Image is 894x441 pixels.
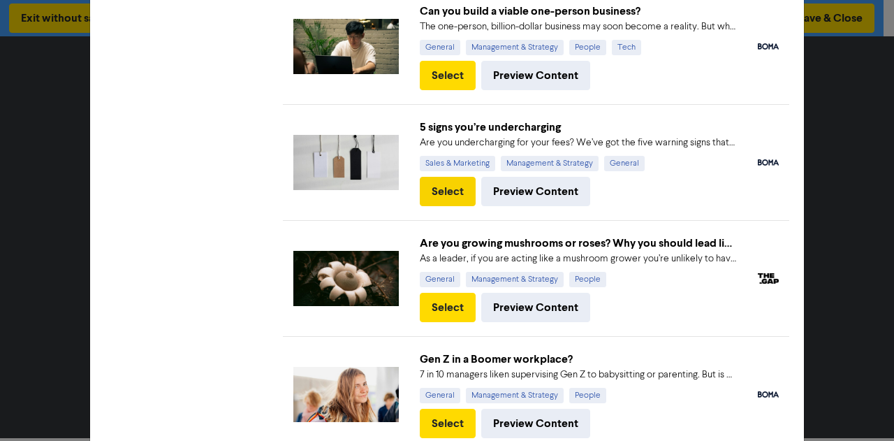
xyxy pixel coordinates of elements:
[420,409,476,438] button: Select
[569,272,606,287] div: People
[420,388,460,403] div: General
[481,293,590,322] button: Preview Content
[569,388,606,403] div: People
[420,177,476,206] button: Select
[420,136,736,150] div: Are you undercharging for your fees? We’ve got the five warning signs that can help you diagnose ...
[466,40,564,55] div: Management & Strategy
[481,177,590,206] button: Preview Content
[420,252,736,266] div: As a leader, if you are acting like a mushroom grower you’re unlikely to have a clear plan yourse...
[420,40,460,55] div: General
[420,3,736,20] div: Can you build a viable one-person business?
[569,40,606,55] div: People
[501,156,599,171] div: Management & Strategy
[466,272,564,287] div: Management & Strategy
[420,235,736,252] div: Are you growing mushrooms or roses? Why you should lead like a gardener, not a grower
[420,119,736,136] div: 5 signs you’re undercharging
[604,156,645,171] div: General
[420,20,736,34] div: The one-person, billion-dollar business may soon become a reality. But what are the pros and cons...
[481,409,590,438] button: Preview Content
[758,43,779,50] img: boma
[466,388,564,403] div: Management & Strategy
[420,351,736,368] div: Gen Z in a Boomer workplace?
[420,61,476,90] button: Select
[420,156,495,171] div: Sales & Marketing
[612,40,641,55] div: Tech
[758,273,779,284] img: thegap
[481,61,590,90] button: Preview Content
[420,368,736,382] div: 7 in 10 managers liken supervising Gen Z to babysitting or parenting. But is your people manageme...
[758,391,779,398] img: boma
[758,159,779,166] img: boma_accounting
[420,272,460,287] div: General
[420,293,476,322] button: Select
